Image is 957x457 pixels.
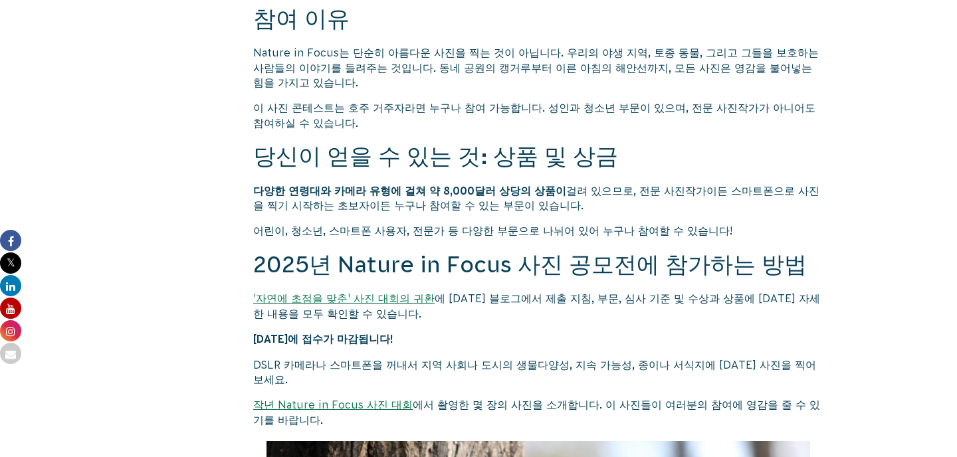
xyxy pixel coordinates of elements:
[253,143,618,169] font: 당신이 얻을 수 있는 것: 상품 및 상금
[253,46,819,88] font: Nature in Focus는 단순히 아름다운 사진을 찍는 것이 아닙니다. 우리의 야생 지역, 토종 동물, 그리고 그들을 보호하는 사람들의 이야기를 들려주는 것입니다. 동네 ...
[566,185,633,197] font: 걸려 있으므로
[419,308,421,320] font: .
[253,252,807,277] font: 2025년 Nature in Focus 사진 공모전에 참가하는 방법
[253,6,350,31] font: 참여 이유
[413,399,599,411] font: 에서 촬영한 몇 장의 사진을 소개합니다
[253,185,566,197] font: 다양한 연령대와 카메라 유형에 걸쳐 약 8,000달러 상당의 상품이
[253,333,393,345] font: [DATE]에 접수가 마감됩니다!
[253,292,820,319] font: 에 [DATE] 블로그에서 제출 지침, 부문, 심사 기준 및 수상과 상품에 [DATE] 자세한 내용을 모두 확인할 수 있습니다
[253,225,732,236] font: 어린이, 청소년, 스마트폰 사용자, 전문가 등 다양한 부문으로 나뉘어 있어 누구나 참여할 수 있습니다!
[253,399,413,411] a: 작년 Nature in Focus 사진 대회
[253,399,820,425] font: . 이 사진들이 여러분의 참여에 영감을 줄 수 있기를 바랍니다.
[253,292,435,304] a: '자연에 초점을 맞춘' 사진 대회의 귀환
[253,359,816,385] font: DSLR 카메라나 스마트폰을 꺼내서 지역 사회나 도시의 생물다양성, 지속 가능성, 종이나 서식지에 [DATE] 사진을 찍어보세요.
[253,102,815,128] font: 이 사진 콘테스트는 호주 거주자라면 누구나 참여 가능합니다. 성인과 청소년 부문이 있으며, 전문 사진작가가 아니어도 참여하실 수 있습니다.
